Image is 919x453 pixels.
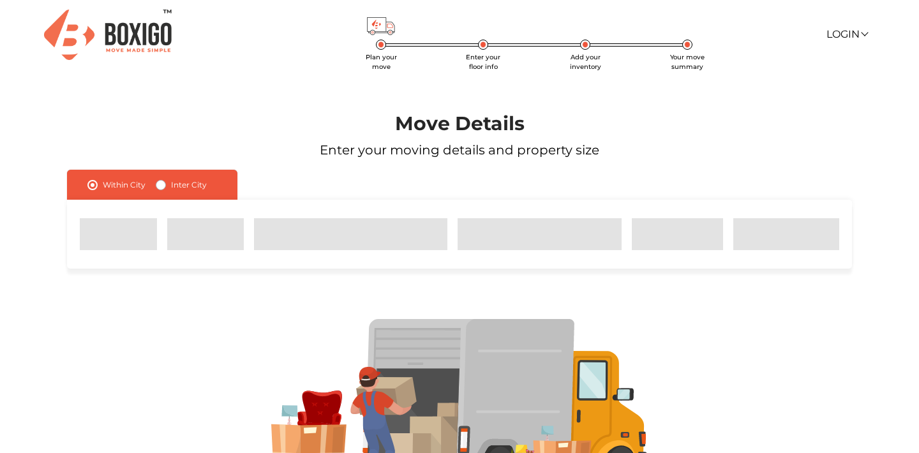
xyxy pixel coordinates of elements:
span: Plan your move [366,53,397,71]
label: Within City [103,177,146,193]
span: Add your inventory [570,53,601,71]
p: Enter your moving details and property size [37,140,883,160]
span: Your move summary [670,53,705,71]
img: Boxigo [44,10,172,60]
h1: Move Details [37,112,883,135]
label: Inter City [171,177,207,193]
a: Login [826,28,867,40]
span: Enter your floor info [466,53,500,71]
